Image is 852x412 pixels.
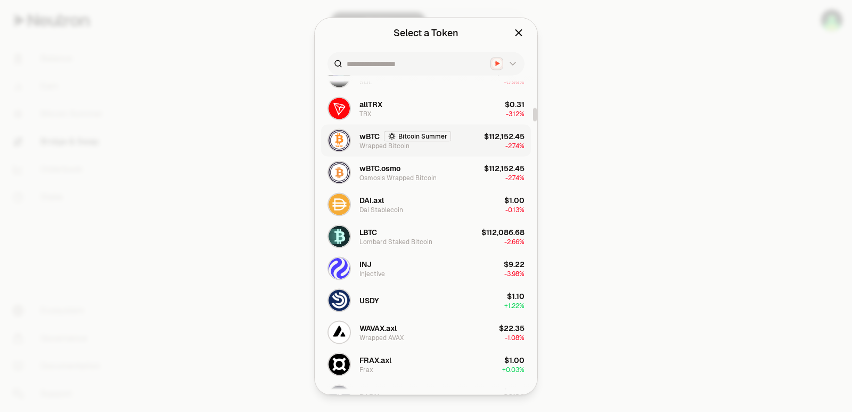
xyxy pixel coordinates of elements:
span: -2.74% [505,173,525,182]
button: Neutron LogoNeutron Logo [490,57,518,70]
span: -2.74% [505,141,525,150]
span: wBTC.osmo [359,163,400,173]
img: allSOL Logo [329,66,350,87]
button: FRAX.axl LogoFRAX.axlFrax$1.00+0.03% [321,348,531,380]
span: -1.08% [505,333,525,342]
span: -2.66% [504,237,525,246]
span: + 1.22% [504,301,525,310]
div: Injective [359,269,385,278]
span: + 0.03% [502,365,525,374]
span: -0.13% [505,205,525,214]
span: -0.99% [504,77,525,86]
img: wBTC Logo [329,130,350,151]
span: INJ [359,258,372,269]
img: wBTC.osmo Logo [329,161,350,183]
img: Neutron Logo [492,59,502,69]
img: DYDX Logo [329,385,350,407]
img: DAI.axl Logo [329,193,350,215]
div: Wrapped Bitcoin [359,141,409,150]
span: FRAX.axl [359,354,391,365]
button: LBTC LogoLBTCLombard Staked Bitcoin$112,086.68-2.66% [321,220,531,252]
button: wBTC.osmo LogowBTC.osmoOsmosis Wrapped Bitcoin$112,152.45-2.74% [321,156,531,188]
span: DAI.axl [359,195,384,205]
div: Frax [359,365,373,374]
img: allTRX Logo [329,98,350,119]
div: $22.35 [499,322,525,333]
div: $112,152.45 [484,131,525,141]
div: $112,152.45 [484,163,525,173]
div: $1.10 [507,290,525,301]
div: TRX [359,109,371,118]
button: DYDX LogoDYDX$0.36 [321,380,531,412]
div: Dai Stablecoin [359,205,403,214]
span: USDY [359,295,379,305]
span: LBTC [359,227,377,237]
img: FRAX.axl Logo [329,353,350,375]
div: $0.36 [503,386,525,397]
button: allTRX LogoallTRXTRX$0.31-3.12% [321,92,531,124]
div: SOL [359,77,372,86]
div: Wrapped AVAX [359,333,404,342]
span: WAVAX.axl [359,322,397,333]
span: -3.12% [506,109,525,118]
span: allTRX [359,99,382,109]
button: INJ LogoINJInjective$9.22-3.98% [321,252,531,284]
div: $1.00 [504,195,525,205]
img: INJ Logo [329,257,350,279]
img: LBTC Logo [329,225,350,247]
button: WAVAX.axl LogoWAVAX.axlWrapped AVAX$22.35-1.08% [321,316,531,348]
button: wBTC LogowBTCBitcoin SummerWrapped Bitcoin$112,152.45-2.74% [321,124,531,156]
div: $112,086.68 [481,227,525,237]
div: Osmosis Wrapped Bitcoin [359,173,437,182]
div: $0.31 [505,99,525,109]
button: allSOL LogoallSOLSOL$195.56-0.99% [321,60,531,92]
span: -3.98% [504,269,525,278]
div: Lombard Staked Bitcoin [359,237,432,246]
button: Close [513,25,525,40]
span: DYDX [359,386,379,397]
img: USDY Logo [329,289,350,311]
div: Select a Token [394,25,458,40]
button: USDY LogoUSDY$1.10+1.22% [321,284,531,316]
button: DAI.axl LogoDAI.axlDai Stablecoin$1.00-0.13% [321,188,531,220]
div: $9.22 [504,258,525,269]
div: $1.00 [504,354,525,365]
button: Bitcoin Summer [384,131,451,141]
img: WAVAX.axl Logo [329,321,350,343]
span: wBTC [359,131,380,141]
